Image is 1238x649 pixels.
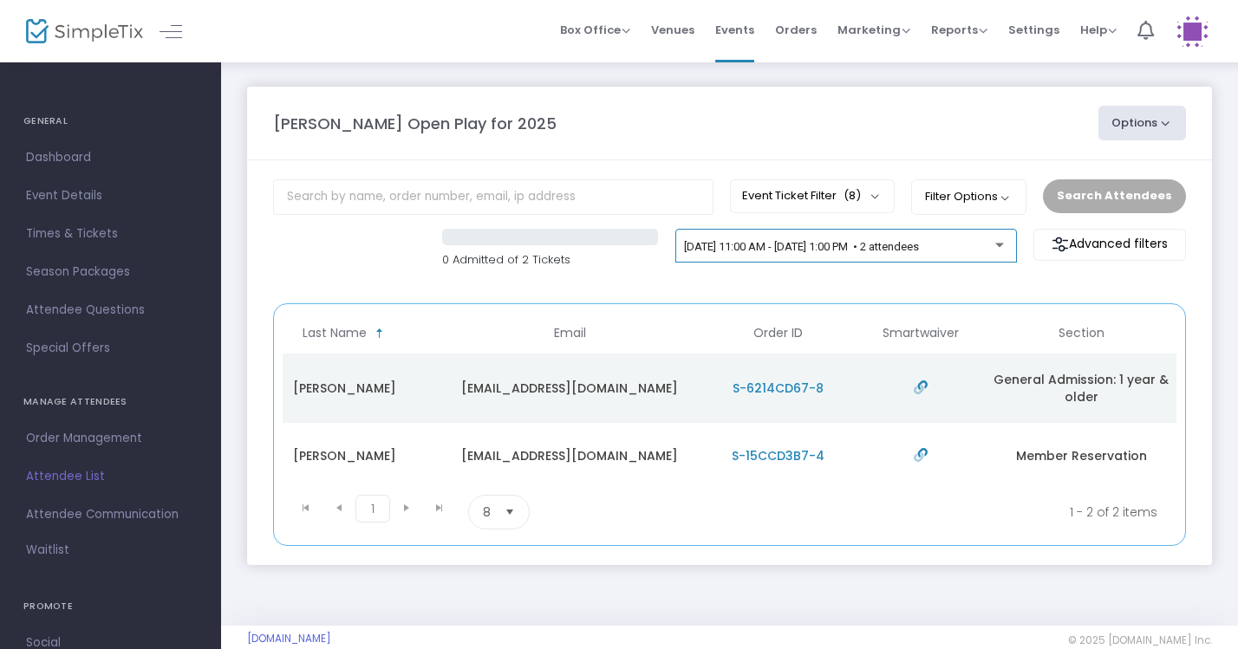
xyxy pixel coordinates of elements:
[730,179,895,212] button: Event Ticket Filter(8)
[1080,22,1117,38] span: Help
[837,22,910,38] span: Marketing
[844,189,861,203] span: (8)
[303,326,367,341] span: Last Name
[440,423,700,488] td: [EMAIL_ADDRESS][DOMAIN_NAME]
[283,313,1176,488] div: Data table
[1098,106,1187,140] button: Options
[1008,8,1059,52] span: Settings
[856,313,986,354] th: Smartwaiver
[440,354,700,423] td: [EMAIL_ADDRESS][DOMAIN_NAME]
[483,503,491,521] span: 8
[273,179,713,215] input: Search by name, order number, email, ip address
[1068,633,1212,647] span: © 2025 [DOMAIN_NAME] Inc.
[986,354,1176,423] td: General Admission: 1 year & older
[1052,236,1069,253] img: filter
[26,427,195,450] span: Order Management
[26,185,195,207] span: Event Details
[498,496,522,529] button: Select
[911,179,1026,214] button: Filter Options
[373,327,387,341] span: Sortable
[701,495,1157,529] kendo-pager-info: 1 - 2 of 2 items
[442,251,658,269] p: 0 Admitted of 2 Tickets
[986,423,1176,488] td: Member Reservation
[554,326,586,341] span: Email
[273,112,557,135] m-panel-title: [PERSON_NAME] Open Play for 2025
[775,8,817,52] span: Orders
[23,385,198,419] h4: MANAGE ATTENDEES
[715,8,754,52] span: Events
[26,337,195,360] span: Special Offers
[26,503,195,526] span: Attendee Communication
[26,542,69,559] span: Waitlist
[931,22,987,38] span: Reports
[26,299,195,321] span: Attendee Questions
[23,589,198,624] h4: PROMOTE
[753,326,803,341] span: Order ID
[1033,229,1186,261] m-button: Advanced filters
[733,380,824,397] span: S-6214CD67-8
[1059,326,1104,341] span: Section
[732,447,824,464] span: S-15CCD3B7-4
[560,22,630,38] span: Box Office
[684,240,919,253] span: [DATE] 11:00 AM - [DATE] 1:00 PM • 2 attendees
[26,146,195,169] span: Dashboard
[651,8,694,52] span: Venues
[26,261,195,283] span: Season Packages
[249,354,440,423] td: [PERSON_NAME]
[247,632,331,646] a: [DOMAIN_NAME]
[23,104,198,139] h4: GENERAL
[355,495,390,522] span: Page 1
[26,223,195,245] span: Times & Tickets
[26,465,195,488] span: Attendee List
[249,423,440,488] td: [PERSON_NAME]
